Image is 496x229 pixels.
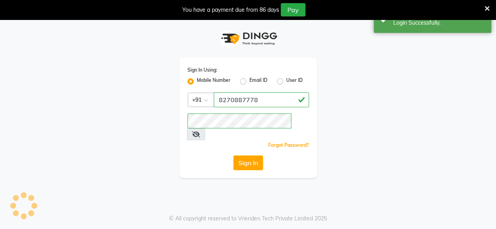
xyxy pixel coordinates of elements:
[217,27,280,50] img: logo1.svg
[214,92,309,107] input: Username
[286,77,303,86] label: User ID
[187,114,292,128] input: Username
[249,77,267,86] label: Email ID
[268,142,309,148] a: Forgot Password?
[393,19,485,27] div: Login Successfully.
[281,3,305,16] button: Pay
[197,77,231,86] label: Mobile Number
[187,67,217,74] label: Sign In Using:
[182,6,279,14] div: You have a payment due from 86 days
[233,155,263,170] button: Sign In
